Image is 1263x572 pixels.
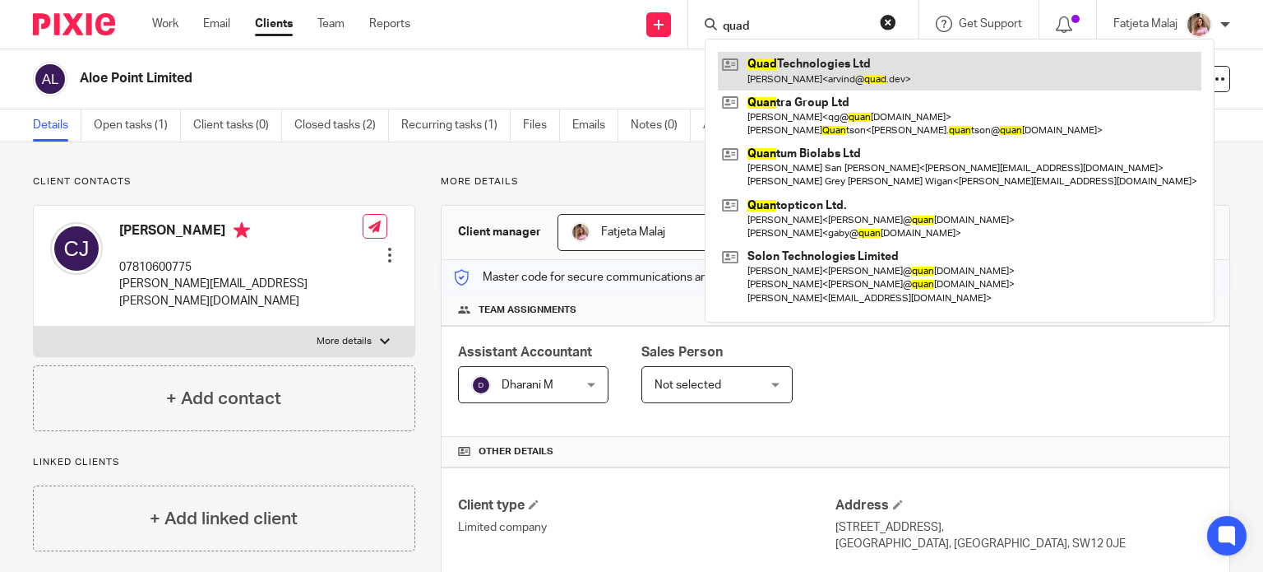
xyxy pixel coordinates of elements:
[50,222,103,275] img: svg%3E
[33,456,415,469] p: Linked clients
[80,70,821,87] h2: Aloe Point Limited
[471,375,491,395] img: svg%3E
[721,20,869,35] input: Search
[119,259,363,276] p: 07810600775
[203,16,230,32] a: Email
[119,222,363,243] h4: [PERSON_NAME]
[94,109,181,142] a: Open tasks (1)
[150,506,298,532] h4: + Add linked client
[119,276,363,309] p: [PERSON_NAME][EMAIL_ADDRESS][PERSON_NAME][DOMAIN_NAME]
[458,224,541,240] h3: Client manager
[33,109,81,142] a: Details
[959,18,1022,30] span: Get Support
[458,497,835,514] h4: Client type
[454,269,738,286] p: Master code for secure communications and files
[33,175,415,188] p: Client contacts
[655,379,721,391] span: Not selected
[441,175,1230,188] p: More details
[641,346,723,359] span: Sales Person
[166,386,281,412] h4: + Add contact
[835,536,1213,552] p: [GEOGRAPHIC_DATA], [GEOGRAPHIC_DATA], SW12 0JE
[502,379,553,391] span: Dharani M
[193,109,282,142] a: Client tasks (0)
[317,335,372,348] p: More details
[835,497,1213,514] h4: Address
[33,13,115,35] img: Pixie
[572,109,618,142] a: Emails
[317,16,345,32] a: Team
[601,226,665,238] span: Fatjeta Malaj
[835,519,1213,536] p: [STREET_ADDRESS],
[880,14,896,30] button: Clear
[33,62,67,96] img: svg%3E
[1186,12,1212,38] img: MicrosoftTeams-image%20(5).png
[152,16,178,32] a: Work
[234,222,250,239] i: Primary
[369,16,410,32] a: Reports
[479,445,553,458] span: Other details
[255,16,293,32] a: Clients
[631,109,691,142] a: Notes (0)
[294,109,389,142] a: Closed tasks (2)
[571,222,590,242] img: MicrosoftTeams-image%20(5).png
[458,346,592,359] span: Assistant Accountant
[1113,16,1177,32] p: Fatjeta Malaj
[458,519,835,536] p: Limited company
[523,109,560,142] a: Files
[401,109,511,142] a: Recurring tasks (1)
[479,304,576,317] span: Team assignments
[703,109,766,142] a: Audit logs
